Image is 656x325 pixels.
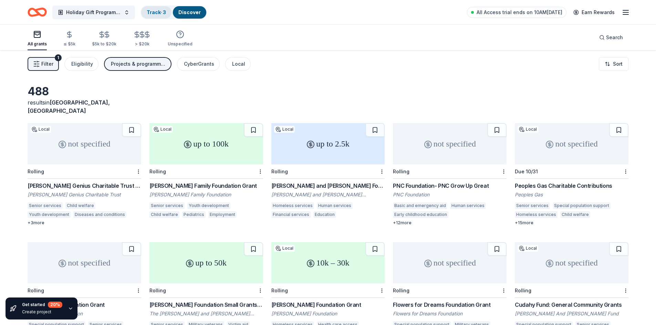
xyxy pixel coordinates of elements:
a: Earn Rewards [569,6,619,19]
div: Rolling [393,169,409,174]
div: Senior services [149,202,185,209]
div: not specified [515,242,628,283]
div: Senior services [28,202,63,209]
div: up to 100k [149,123,263,164]
div: The [PERSON_NAME] and [PERSON_NAME] Foundation [149,310,263,317]
div: Rolling [149,169,166,174]
div: Senior services [515,202,550,209]
button: CyberGrants [177,57,220,71]
div: [PERSON_NAME] and [PERSON_NAME] Foundation Grant [271,182,385,190]
button: Eligibility [64,57,98,71]
div: not specified [28,123,141,164]
div: > $20k [133,41,151,47]
div: [PERSON_NAME] Family Foundation [149,191,263,198]
div: ≤ $5k [63,41,75,47]
div: Homeless services [271,202,314,209]
div: not specified [515,123,628,164]
button: All grants [28,28,47,50]
div: [PERSON_NAME] And [PERSON_NAME] Fund [515,310,628,317]
div: Local [152,126,173,133]
div: Financial services [271,211,311,218]
div: Child welfare [560,211,590,218]
a: All Access trial ends on 10AM[DATE] [467,7,566,18]
div: PNC Foundation [393,191,507,198]
div: [PERSON_NAME] Foundation Grant [271,301,385,309]
span: Sort [613,60,623,68]
button: Sort [599,57,628,71]
div: CyberGrants [184,60,214,68]
div: 488 [28,85,141,98]
a: not specifiedLocalRolling[PERSON_NAME] Genius Charitable Trust Grant[PERSON_NAME] Genius Charitab... [28,123,141,226]
div: Cudahy Fund: General Community Grants [515,301,628,309]
div: Basic and emergency aid [393,202,447,209]
div: Rolling [28,288,44,293]
a: Track· 3 [147,9,166,15]
button: Track· 3Discover [140,6,207,19]
div: Local [518,126,538,133]
button: $5k to $20k [92,28,116,50]
div: Peoples Gas [515,191,628,198]
div: PNC Foundation- PNC Grow Up Great [393,182,507,190]
span: Holiday Gift Program Donation request [66,8,121,17]
button: Holiday Gift Program Donation request [52,6,135,19]
a: Discover [178,9,201,15]
div: Rolling [515,288,531,293]
button: Filter1 [28,57,59,71]
div: Youth development [28,211,71,218]
div: not specified [28,242,141,283]
div: Local [518,245,538,252]
div: Eligibility [71,60,93,68]
div: 1 [55,54,62,61]
div: Early childhood education [393,211,448,218]
button: Unspecified [168,28,192,50]
div: + 12 more [393,220,507,226]
div: Local [232,60,245,68]
span: Filter [41,60,53,68]
div: [PERSON_NAME] and [PERSON_NAME] Foundation [271,191,385,198]
div: + 3 more [28,220,141,226]
span: [GEOGRAPHIC_DATA], [GEOGRAPHIC_DATA] [28,99,110,114]
button: Local [225,57,251,71]
div: Youth development [187,202,230,209]
div: results [28,98,141,115]
span: All Access trial ends on 10AM[DATE] [477,8,562,17]
div: Rolling [28,169,44,174]
div: Projects & programming [111,60,166,68]
div: Local [274,245,295,252]
div: [PERSON_NAME] Family Foundation Grant [149,182,263,190]
div: 20 % [48,302,62,308]
span: in [28,99,110,114]
div: not specified [393,242,507,283]
button: Projects & programming [104,57,171,71]
div: All grants [28,41,47,47]
span: Search [606,33,623,42]
div: Rolling [271,288,288,293]
a: Home [28,4,47,20]
div: Local [30,126,51,133]
div: Flowers for Dreams Foundation [393,310,507,317]
button: > $20k [133,28,151,50]
div: Human services [450,202,486,209]
div: [PERSON_NAME] Foundation Small Grants Program [149,301,263,309]
div: Due 10/31 [515,169,538,174]
div: Rolling [149,288,166,293]
a: up to 2.5kLocalRolling[PERSON_NAME] and [PERSON_NAME] Foundation Grant[PERSON_NAME] and [PERSON_N... [271,123,385,220]
a: up to 100kLocalRolling[PERSON_NAME] Family Foundation Grant[PERSON_NAME] Family FoundationSenior ... [149,123,263,220]
div: Homeless services [515,211,558,218]
div: Diseases and conditions [73,211,126,218]
div: up to 2.5k [271,123,385,164]
div: $5k to $20k [92,41,116,47]
div: Child welfare [65,202,95,209]
a: not specifiedLocalDue 10/31Peoples Gas Charitable ContributionsPeoples GasSenior servicesSpecial ... [515,123,628,226]
div: + 15 more [515,220,628,226]
div: up to 50k [149,242,263,283]
div: Child welfare [149,211,179,218]
div: Rolling [271,169,288,174]
div: 10k – 30k [271,242,385,283]
div: [PERSON_NAME] Genius Charitable Trust Grant [28,182,141,190]
div: Peoples Gas Charitable Contributions [515,182,628,190]
div: Flowers for Dreams Foundation Grant [393,301,507,309]
div: Local [274,126,295,133]
div: not specified [393,123,507,164]
div: Create project [22,309,62,315]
